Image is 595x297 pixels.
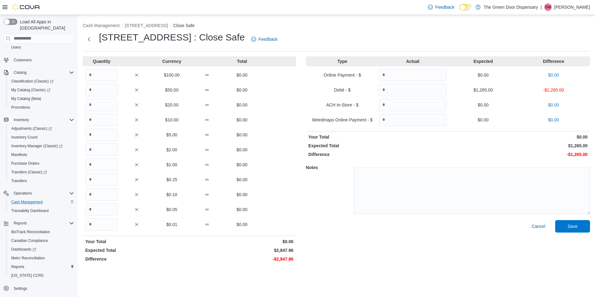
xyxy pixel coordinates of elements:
[11,219,74,227] span: Reports
[9,160,74,167] span: Purchase Orders
[85,238,188,245] p: Your Total
[226,206,258,213] p: $0.00
[11,56,74,64] span: Customers
[308,134,447,140] p: Your Total
[11,219,29,227] button: Reports
[11,161,40,166] span: Purchase Orders
[6,236,77,245] button: Canadian Compliance
[6,77,77,86] a: Classification (Classic)
[9,168,74,176] span: Transfers (Classic)
[568,223,578,229] span: Save
[449,102,517,108] p: $0.00
[449,58,517,64] p: Expected
[11,144,63,148] span: Inventory Manager (Classic)
[83,33,95,45] button: Next
[1,55,77,64] button: Customers
[11,135,38,140] span: Inventory Count
[308,102,376,108] p: ACH In-Store - $
[520,102,588,108] p: $0.00
[9,228,53,236] a: BioTrack Reconciliation
[449,72,517,78] p: $0.00
[308,87,376,93] p: Debit - $
[9,142,74,150] span: Inventory Manager (Classic)
[545,3,551,11] span: SW
[484,3,538,11] p: The Green Door Dispensary
[6,103,77,112] button: Promotions
[6,43,77,52] button: Users
[449,117,517,123] p: $0.00
[9,134,40,141] a: Inventory Count
[11,190,74,197] span: Operations
[85,84,118,96] input: Quantity
[6,245,77,254] a: Dashboards
[14,58,32,63] span: Customers
[555,220,590,233] button: Save
[9,125,54,132] a: Adjustments (Classic)
[435,4,454,10] span: Feedback
[9,237,74,244] span: Canadian Compliance
[156,221,188,228] p: $0.01
[11,178,27,183] span: Transfers
[11,170,47,175] span: Transfers (Classic)
[11,152,27,157] span: Manifests
[449,151,588,158] p: -$1,265.00
[9,86,74,94] span: My Catalog (Classic)
[6,177,77,185] button: Transfers
[554,3,590,11] p: [PERSON_NAME]
[85,114,118,126] input: Quantity
[11,285,30,292] a: Settings
[226,87,258,93] p: $0.00
[6,150,77,159] button: Manifests
[156,117,188,123] p: $10.00
[1,115,77,124] button: Inventory
[83,23,119,28] button: Cash Management
[11,264,24,269] span: Reports
[6,133,77,142] button: Inventory Count
[12,4,40,10] img: Cova
[9,95,74,102] span: My Catalog (Beta)
[529,220,548,233] button: Cancel
[9,177,74,185] span: Transfers
[449,87,517,93] p: $1,265.00
[520,117,588,123] p: $0.00
[9,168,49,176] a: Transfers (Classic)
[17,19,74,31] span: Load All Apps in [GEOGRAPHIC_DATA]
[9,263,27,271] a: Reports
[226,191,258,198] p: $0.00
[6,168,77,177] a: Transfers (Classic)
[226,221,258,228] p: $0.00
[11,96,41,101] span: My Catalog (Beta)
[85,188,118,201] input: Quantity
[156,102,188,108] p: $20.00
[308,72,376,78] p: Online Payment - $
[11,229,50,234] span: BioTrack Reconciliation
[9,151,30,158] a: Manifests
[85,247,188,253] p: Expected Total
[190,247,293,253] p: $2,847.96
[85,203,118,216] input: Quantity
[11,69,74,76] span: Catalog
[9,198,74,206] span: Cash Management
[11,69,29,76] button: Catalog
[459,4,472,11] input: Dark Mode
[14,221,27,226] span: Reports
[249,33,280,45] a: Feedback
[9,134,74,141] span: Inventory Count
[226,162,258,168] p: $0.00
[156,162,188,168] p: $1.00
[190,256,293,262] p: -$2,847.96
[9,160,42,167] a: Purchase Orders
[9,246,39,253] a: Dashboards
[9,207,74,214] span: Traceabilty Dashboard
[11,284,74,292] span: Settings
[85,158,118,171] input: Quantity
[11,116,31,124] button: Inventory
[6,94,77,103] button: My Catalog (Beta)
[6,271,77,280] button: [US_STATE] CCRS
[6,142,77,150] a: Inventory Manager (Classic)
[156,58,188,64] p: Currency
[226,72,258,78] p: $0.00
[14,191,32,196] span: Operations
[449,143,588,149] p: $1,265.00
